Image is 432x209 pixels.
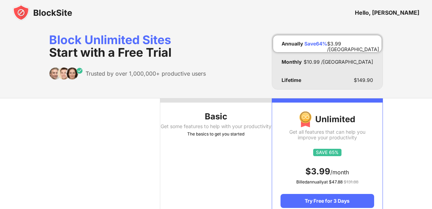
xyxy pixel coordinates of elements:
[49,67,83,80] img: trusted-by.svg
[327,41,379,47] div: $ 3.99 /[GEOGRAPHIC_DATA]
[160,124,271,129] div: Get some features to help with your productivity
[299,111,312,128] img: img-premium-medal
[281,111,374,128] div: Unlimited
[313,149,342,156] img: save65.svg
[49,45,171,60] span: Start with a Free Trial
[344,179,358,184] span: $ 131.88
[13,4,72,21] img: blocksite-icon-black.svg
[49,34,206,59] div: Block Unlimited Sites
[281,166,374,177] div: /month
[354,77,373,83] div: $ 149.90
[281,179,374,186] div: Billed annually at $ 47.88
[304,59,373,65] div: $ 10.99 /[GEOGRAPHIC_DATA]
[282,77,301,83] div: Lifetime
[160,111,271,122] div: Basic
[160,131,271,138] div: The basics to get you started
[86,70,206,77] div: Trusted by over 1,000,000+ productive users
[305,166,330,176] span: $ 3.99
[281,129,374,140] div: Get all features that can help you improve your productivity
[281,194,374,208] div: Try Free for 3 Days
[304,41,327,47] div: Save 64 %
[282,59,302,65] div: Monthly
[282,41,303,47] div: Annually
[355,9,419,16] div: Hello, [PERSON_NAME]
